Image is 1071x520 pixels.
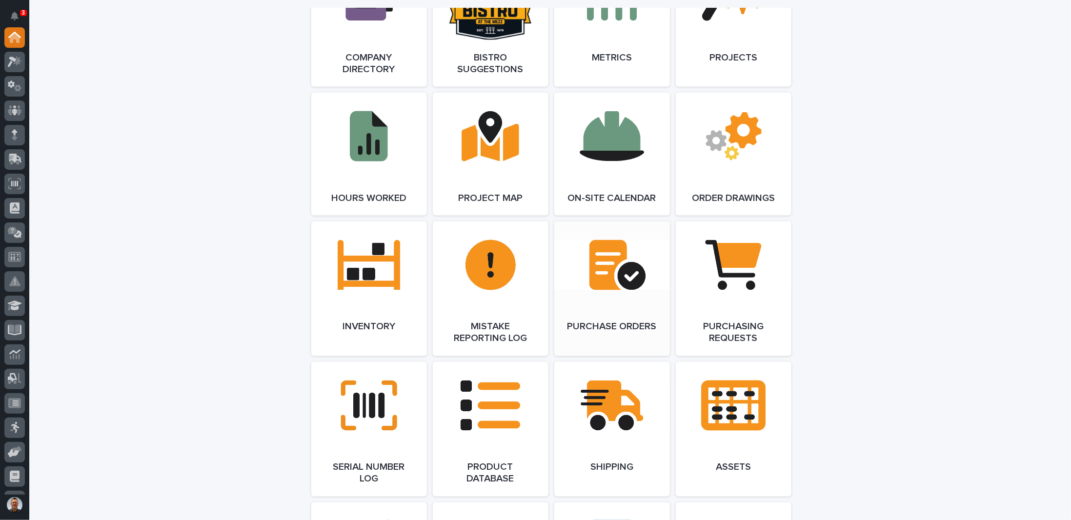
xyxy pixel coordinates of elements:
button: Notifications [4,6,25,26]
a: Inventory [311,221,427,356]
a: Shipping [554,362,670,497]
p: 3 [21,9,25,16]
a: Serial Number Log [311,362,427,497]
a: Mistake Reporting Log [433,221,548,356]
button: users-avatar [4,495,25,515]
a: Project Map [433,93,548,216]
div: Notifications3 [12,12,25,27]
a: Order Drawings [676,93,791,216]
a: Hours Worked [311,93,427,216]
a: Purchase Orders [554,221,670,356]
a: Assets [676,362,791,497]
a: Purchasing Requests [676,221,791,356]
a: Product Database [433,362,548,497]
a: On-Site Calendar [554,93,670,216]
